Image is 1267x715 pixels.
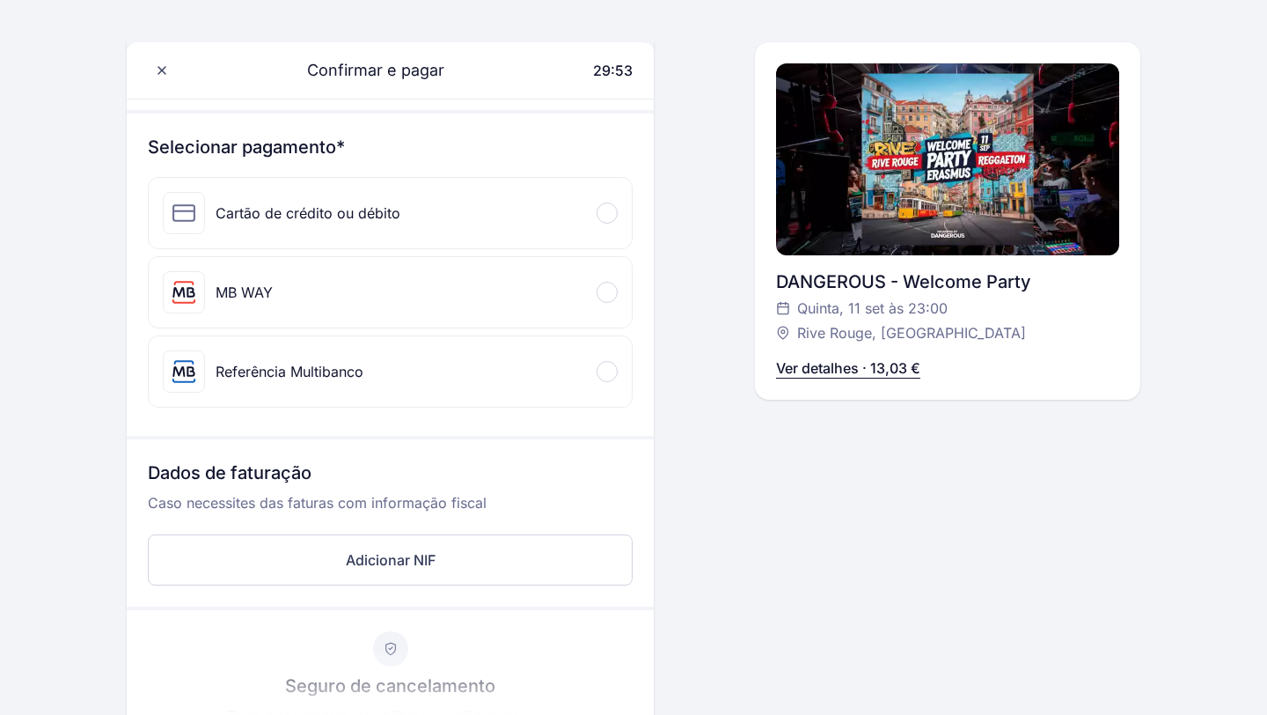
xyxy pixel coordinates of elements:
[216,203,400,224] div: Cartão de crédito ou débito
[776,357,920,379] p: Ver detalhes · 13,03 €
[285,674,495,698] p: Seguro de cancelamento
[286,58,444,83] span: Confirmar e pagar
[776,269,1119,294] div: DANGEROUS - Welcome Party
[593,62,633,79] span: 29:53
[216,282,273,303] div: MB WAY
[148,461,633,492] h3: Dados de faturação
[148,534,633,586] button: Adicionar NIF
[148,135,633,159] h3: Selecionar pagamento*
[797,298,948,319] span: Quinta, 11 set às 23:00
[797,322,1026,343] span: Rive Rouge, [GEOGRAPHIC_DATA]
[216,361,363,382] div: Referência Multibanco
[148,492,633,527] p: Caso necessites das faturas com informação fiscal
